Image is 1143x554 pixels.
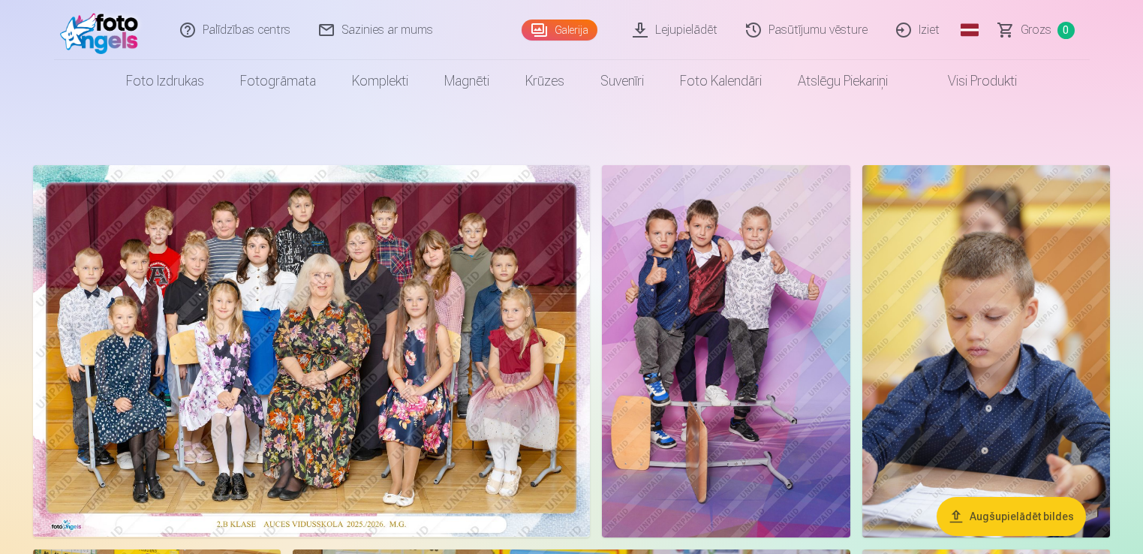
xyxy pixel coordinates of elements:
[662,60,780,102] a: Foto kalendāri
[108,60,222,102] a: Foto izdrukas
[1057,22,1075,39] span: 0
[507,60,582,102] a: Krūzes
[582,60,662,102] a: Suvenīri
[937,497,1086,536] button: Augšupielādēt bildes
[780,60,906,102] a: Atslēgu piekariņi
[522,20,597,41] a: Galerija
[60,6,146,54] img: /fa1
[426,60,507,102] a: Magnēti
[1021,21,1051,39] span: Grozs
[906,60,1035,102] a: Visi produkti
[222,60,334,102] a: Fotogrāmata
[334,60,426,102] a: Komplekti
